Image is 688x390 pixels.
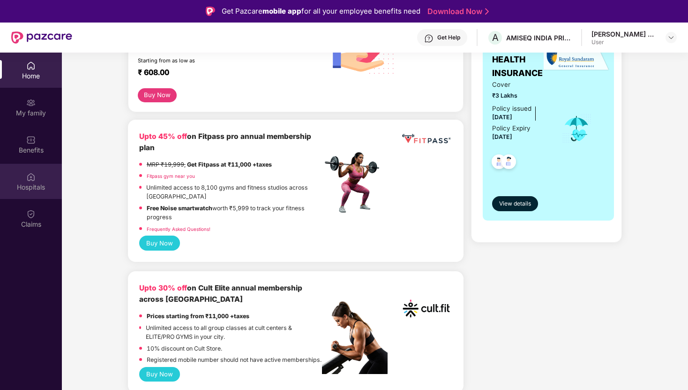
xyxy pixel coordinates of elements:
[139,132,187,141] b: Upto 45% off
[497,152,520,175] img: svg+xml;base64,PHN2ZyB4bWxucz0iaHR0cDovL3d3dy53My5vcmcvMjAwMC9zdmciIHdpZHRoPSI0OC45NDMiIGhlaWdodD...
[492,32,499,43] span: A
[138,88,177,102] button: Buy Now
[492,133,512,140] span: [DATE]
[147,226,210,232] a: Frequently Asked Questions!
[146,183,322,201] p: Unlimited access to 8,100 gyms and fitness studios across [GEOGRAPHIC_DATA]
[492,196,538,211] button: View details
[492,114,512,121] span: [DATE]
[492,91,548,100] span: ₹3 Lakhs
[591,30,657,38] div: [PERSON_NAME] D U
[499,199,531,208] span: View details
[147,344,222,353] p: 10% discount on Cult Store.
[591,38,657,46] div: User
[427,7,486,16] a: Download Now
[139,236,180,250] button: Buy Now
[492,123,531,133] div: Policy Expiry
[147,355,322,364] p: Registered mobile number should not have active memberships.
[146,323,322,342] p: Unlimited access to all group classes at cult centers & ELITE/PRO GYMS in your city.
[206,7,215,16] img: Logo
[544,48,609,71] img: insurerLogo
[222,6,420,17] div: Get Pazcare for all your employee benefits need
[26,172,36,182] img: svg+xml;base64,PHN2ZyBpZD0iSG9zcGl0YWxzIiB4bWxucz0iaHR0cDovL3d3dy53My5vcmcvMjAwMC9zdmciIHdpZHRoPS...
[187,161,272,168] strong: Get Fitpass at ₹11,000 +taxes
[11,31,72,44] img: New Pazcare Logo
[561,113,592,144] img: icon
[492,104,531,114] div: Policy issued
[322,301,388,374] img: pc2.png
[485,7,489,16] img: Stroke
[400,131,452,147] img: fppp.png
[492,80,548,90] span: Cover
[437,34,460,41] div: Get Help
[147,205,212,212] strong: Free Noise smartwatch
[138,57,282,64] div: Starting from as low as
[26,209,36,219] img: svg+xml;base64,PHN2ZyBpZD0iQ2xhaW0iIHhtbG5zPSJodHRwOi8vd3d3LnczLm9yZy8yMDAwL3N2ZyIgd2lkdGg9IjIwIi...
[26,135,36,145] img: svg+xml;base64,PHN2ZyBpZD0iQmVuZWZpdHMiIHhtbG5zPSJodHRwOi8vd3d3LnczLm9yZy8yMDAwL3N2ZyIgd2lkdGg9Ij...
[487,152,510,175] img: svg+xml;base64,PHN2ZyB4bWxucz0iaHR0cDovL3d3dy53My5vcmcvMjAwMC9zdmciIHdpZHRoPSI0OC45NDMiIGhlaWdodD...
[26,98,36,107] img: svg+xml;base64,PHN2ZyB3aWR0aD0iMjAiIGhlaWdodD0iMjAiIHZpZXdCb3g9IjAgMCAyMCAyMCIgZmlsbD0ibm9uZSIgeG...
[139,283,187,292] b: Upto 30% off
[138,68,313,79] div: ₹ 608.00
[147,204,322,222] p: worth ₹5,999 to track your fitness progress
[147,313,249,320] strong: Prices starting from ₹11,000 +taxes
[147,173,195,179] a: Fitpass gym near you
[147,161,186,168] del: MRP ₹19,999,
[139,367,180,382] button: Buy Now
[492,40,548,80] span: GROUP HEALTH INSURANCE
[400,283,452,335] img: cult.png
[139,283,302,304] b: on Cult Elite annual membership across [GEOGRAPHIC_DATA]
[506,33,572,42] div: AMISEQ INDIA PRIVATE LIMITED
[667,34,675,41] img: svg+xml;base64,PHN2ZyBpZD0iRHJvcGRvd24tMzJ4MzIiIHhtbG5zPSJodHRwOi8vd3d3LnczLm9yZy8yMDAwL3N2ZyIgd2...
[262,7,301,15] strong: mobile app
[139,132,311,152] b: on Fitpass pro annual membership plan
[26,61,36,70] img: svg+xml;base64,PHN2ZyBpZD0iSG9tZSIgeG1sbnM9Imh0dHA6Ly93d3cudzMub3JnLzIwMDAvc3ZnIiB3aWR0aD0iMjAiIG...
[424,34,434,43] img: svg+xml;base64,PHN2ZyBpZD0iSGVscC0zMngzMiIgeG1sbnM9Imh0dHA6Ly93d3cudzMub3JnLzIwMDAvc3ZnIiB3aWR0aD...
[322,150,388,215] img: fpp.png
